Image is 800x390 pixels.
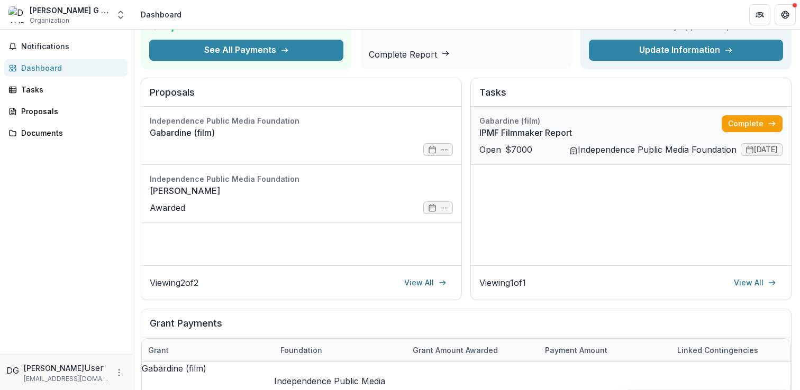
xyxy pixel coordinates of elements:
[398,274,453,291] a: View All
[775,4,796,25] button: Get Help
[21,127,119,138] div: Documents
[4,124,128,142] a: Documents
[150,126,453,139] a: Gabardine (film)
[479,126,722,139] a: IPMF Filmmaker Report
[539,339,671,361] div: Payment Amount
[113,366,125,379] button: More
[113,4,128,25] button: Open entity switcher
[274,339,406,361] div: Foundation
[150,318,783,338] h2: Grant Payments
[142,363,206,374] a: Gabardine (film)
[30,5,109,16] div: [PERSON_NAME] G POETRY LLC
[24,374,108,384] p: [EMAIL_ADDRESS][DOMAIN_NAME]
[671,345,765,356] div: Linked Contingencies
[6,364,20,377] div: David Gaines
[589,40,783,61] a: Update Information
[406,339,539,361] div: Grant amount awarded
[4,59,128,77] a: Dashboard
[21,62,119,73] div: Dashboard
[150,184,453,197] a: [PERSON_NAME]
[21,42,123,51] span: Notifications
[722,115,783,132] a: Complete
[749,4,770,25] button: Partners
[479,87,783,107] h2: Tasks
[84,361,104,374] p: User
[24,363,84,374] p: [PERSON_NAME]
[21,106,119,117] div: Proposals
[30,16,69,25] span: Organization
[369,49,450,60] a: Complete Report
[4,81,128,98] a: Tasks
[150,276,198,289] p: Viewing 2 of 2
[479,276,526,289] p: Viewing 1 of 1
[4,38,128,55] button: Notifications
[137,7,186,22] nav: breadcrumb
[142,339,274,361] div: Grant
[142,345,175,356] div: Grant
[274,345,329,356] div: Foundation
[406,345,504,356] div: Grant amount awarded
[539,345,614,356] div: Payment Amount
[8,6,25,23] img: DAVE G POETRY LLC
[141,9,181,20] div: Dashboard
[4,103,128,120] a: Proposals
[150,87,453,107] h2: Proposals
[728,274,783,291] a: View All
[21,84,119,95] div: Tasks
[149,40,343,61] button: See All Payments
